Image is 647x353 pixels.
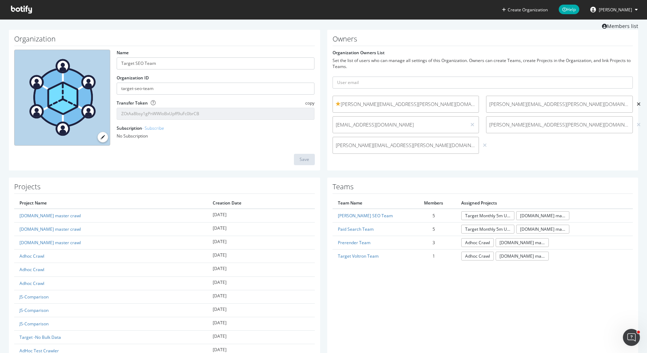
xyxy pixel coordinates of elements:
td: 1 [412,250,456,263]
a: Target Voltron Team [338,253,379,259]
a: Target Monthly 5m URL JS Crawl [461,211,514,220]
a: Prerender Team [338,240,370,246]
th: Assigned Projects [456,197,633,209]
a: JS-Comparison [19,307,49,313]
a: JS-Comparison [19,294,49,300]
td: [DATE] [207,331,314,344]
td: [DATE] [207,303,314,317]
label: Organization ID [117,75,149,81]
span: copy [305,100,314,106]
label: Organization Owners List [333,50,385,56]
td: 5 [412,209,456,223]
a: Target -No Bulk Data [19,334,61,340]
th: Creation Date [207,197,314,209]
a: Adhoc Crawl [19,267,44,273]
a: Adhoc Crawl [19,253,44,259]
label: Name [117,50,129,56]
span: [PERSON_NAME][EMAIL_ADDRESS][PERSON_NAME][DOMAIN_NAME] [336,142,476,149]
a: [DOMAIN_NAME] master crawl [19,226,81,232]
th: Team Name [333,197,412,209]
td: [DATE] [207,236,314,250]
button: Save [294,154,315,165]
input: User email [333,77,633,89]
th: Members [412,197,456,209]
h1: Organization [14,35,315,46]
div: Save [300,156,309,162]
input: Organization ID [117,83,314,95]
td: [DATE] [207,290,314,303]
h1: Owners [333,35,633,46]
div: No Subscription [117,133,314,139]
span: Noah Turner [599,7,632,13]
td: [DATE] [207,209,314,223]
a: [DOMAIN_NAME] master crawl [496,238,549,247]
td: [DATE] [207,250,314,263]
span: [EMAIL_ADDRESS][DOMAIN_NAME] [336,121,464,128]
td: [DATE] [207,223,314,236]
iframe: Intercom live chat [623,329,640,346]
span: [PERSON_NAME][EMAIL_ADDRESS][PERSON_NAME][DOMAIN_NAME] [489,121,630,128]
td: [DATE] [207,276,314,290]
a: Target Monthly 5m URL JS Crawl [461,225,514,234]
span: Help [559,5,579,14]
button: Create Organization [502,6,548,13]
input: name [117,57,314,69]
th: Project Name [14,197,207,209]
a: [DOMAIN_NAME] master crawl [19,213,81,219]
label: Subscription [117,125,164,131]
a: Members list [602,21,638,30]
a: [DOMAIN_NAME] master crawl [516,225,569,234]
a: - Subscribe [142,125,164,131]
td: 3 [412,236,456,250]
a: Adhoc Crawl [19,280,44,286]
td: [DATE] [207,317,314,330]
td: 5 [412,223,456,236]
a: [DOMAIN_NAME] master crawl [19,240,81,246]
button: [PERSON_NAME] [585,4,643,15]
a: Paid Search Team [338,226,374,232]
a: [PERSON_NAME] SEO Team [338,213,393,219]
a: [DOMAIN_NAME] master crawl [496,252,549,260]
a: JS-Comparison [19,321,49,327]
div: Set the list of users who can manage all settings of this Organization. Owners can create Teams, ... [333,57,633,69]
h1: Projects [14,183,315,194]
a: Adhoc Crawl [461,238,494,247]
label: Transfer Token [117,100,148,106]
td: [DATE] [207,263,314,276]
a: Adhoc Crawl [461,252,494,260]
a: [DOMAIN_NAME] master crawl [516,211,569,220]
span: [PERSON_NAME][EMAIL_ADDRESS][PERSON_NAME][DOMAIN_NAME] [489,101,630,108]
h1: Teams [333,183,633,194]
span: [PERSON_NAME][EMAIL_ADDRESS][PERSON_NAME][DOMAIN_NAME] [336,101,476,108]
